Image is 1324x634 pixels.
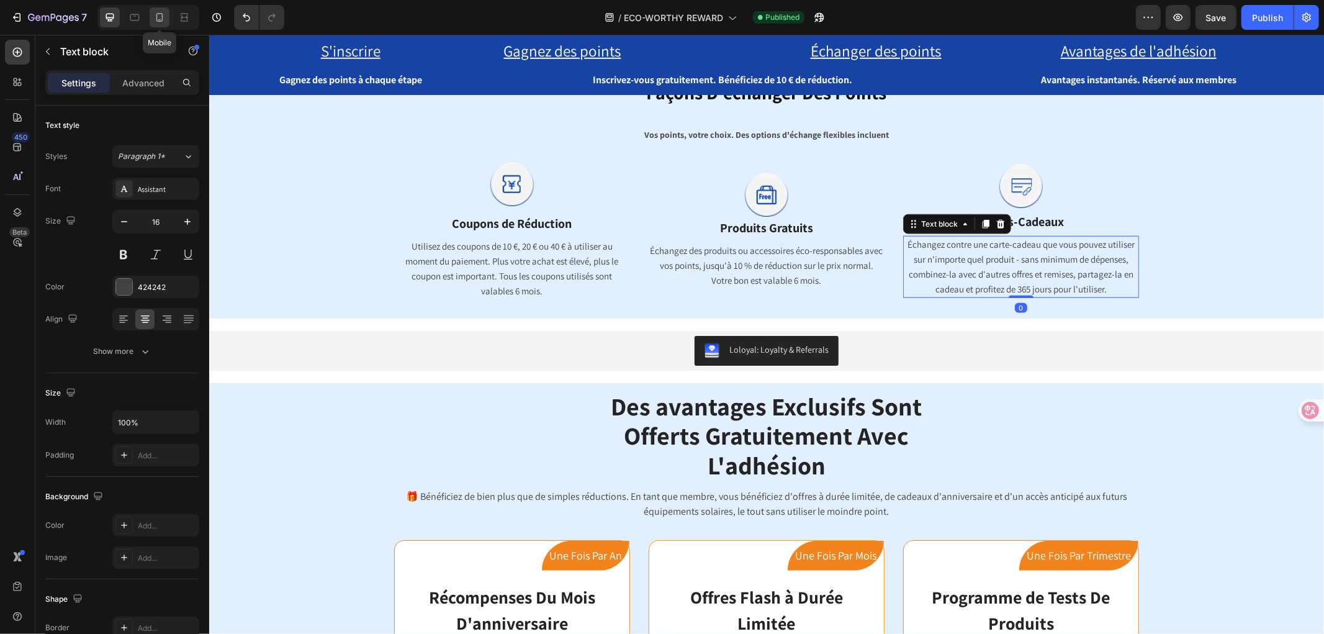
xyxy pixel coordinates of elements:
button: Publish [1241,5,1294,30]
span: Save [1206,12,1227,23]
div: Size [45,385,78,402]
div: Background [45,489,106,505]
span: Vos points, votre choix. Des options d'échange flexibles incluent [435,94,680,106]
div: Show more [94,345,151,358]
img: Alt Image [536,138,579,182]
div: Styles [45,151,67,162]
h3: Récompenses Du Mois D'anniversaire [205,548,400,603]
button: Show more [45,340,199,363]
div: Font [45,183,61,194]
div: Padding [45,450,74,461]
div: Text style [45,120,79,131]
pre: Une Fois Par Trimestre [810,506,929,536]
div: 424242 [138,282,196,293]
span: Utilisez des coupons de 10 €, 20 € ou 40 € à utiliser au moment du paiement. Plus votre achat est... [197,206,410,262]
div: 0 [806,268,818,278]
div: Text block [709,184,751,195]
div: Color [45,281,65,292]
pre: Une Fois Par Mois [579,506,675,536]
div: Assistant [138,184,196,195]
h3: Programme de Tests De Produits [714,548,909,603]
button: 7 [5,5,92,30]
p: 🎁 Bénéficiez de bien plus que de simples réductions. En tant que membre, vous bénéficiez d'offres... [186,455,929,484]
span: Paragraph 1* [118,151,165,162]
img: Alt Image [281,128,325,171]
span: / [618,11,621,24]
div: Image [45,552,67,563]
div: Color [45,520,65,531]
div: Undo/Redo [234,5,284,30]
div: Rich Text Editor. Editing area: main [242,178,364,201]
span: Produits Gratuits [511,185,604,201]
div: Border [45,622,70,633]
strong: Coupons de Réduction [243,181,363,197]
div: Beta [9,227,30,237]
button: Save [1196,5,1236,30]
div: Publish [1252,11,1283,24]
div: Add... [138,553,196,564]
div: Add... [138,520,196,532]
h3: Offres Flash à Durée Limitée [460,548,655,603]
span: Des avantages Exclusifs Sont Offerts Gratuitement Avec L'adhésion [402,355,713,447]
p: Settings [61,76,96,89]
a: Avantages de l'adhésion [852,9,1007,25]
span: Cartes-Cadeaux [769,179,855,195]
p: 7 [81,10,87,25]
div: Size [45,213,78,230]
iframe: Design area [209,35,1324,634]
p: Avantages instantanés. Réservé aux membres [755,38,1104,53]
p: Inscrivez-vous gratuitement. Bénéficiez de 10 € de réduction. [295,38,732,53]
div: Width [45,417,66,428]
div: 450 [12,132,30,142]
span: Échangez des produits ou accessoires éco-responsables avec vos points, jusqu'à 10 % de réduction ... [441,210,674,251]
img: COOnx_mftYgDEAE=.png [495,309,510,324]
span: Échangez contre une carte-cadeau que vous pouvez utiliser sur n'importe quel produit - sans minim... [698,204,925,260]
span: ECO-WORTHY REWARD [624,11,723,24]
button: Paragraph 1* [112,145,199,168]
span: Published [765,12,799,23]
div: Add... [138,450,196,461]
p: Text block [60,44,166,59]
div: Loloyal: Loyalty & Referrals [520,309,619,322]
p: Advanced [122,76,164,89]
div: Add... [138,623,196,634]
button: Loloyal: Loyalty & Referrals [485,301,629,331]
img: Alt Image [790,130,834,173]
pre: Une Fois Par An [333,506,420,536]
div: Align [45,311,80,328]
div: Shape [45,591,85,608]
input: Auto [113,411,199,433]
u: Avantages de l'adhésion [852,6,1007,26]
